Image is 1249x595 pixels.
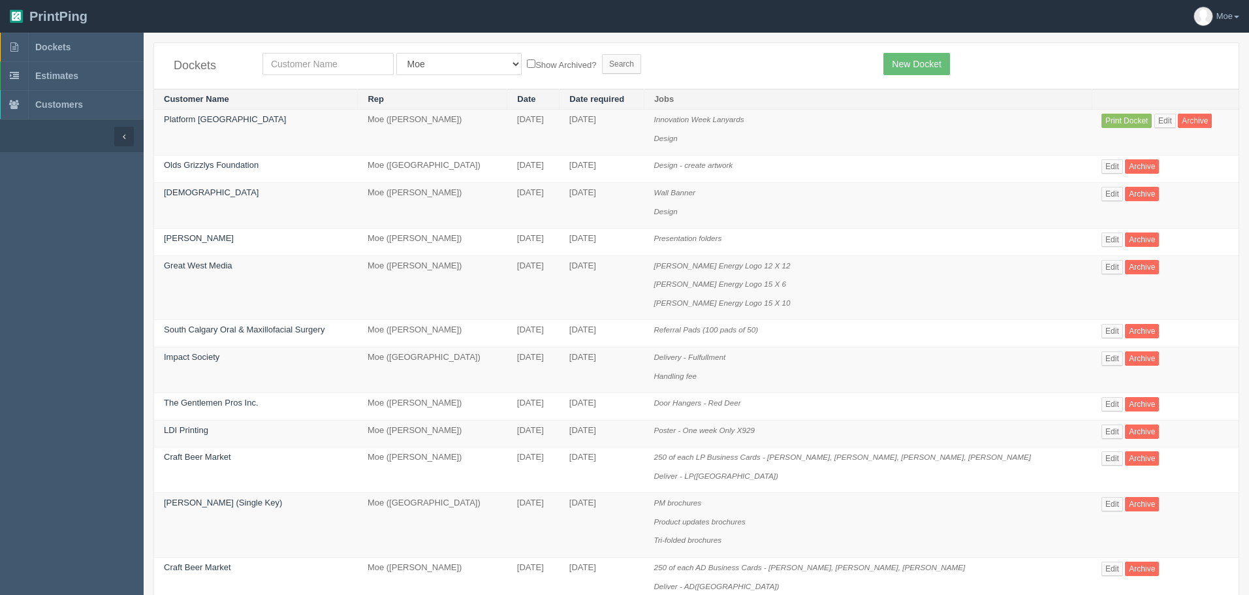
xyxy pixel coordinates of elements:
[1125,451,1159,466] a: Archive
[883,53,949,75] a: New Docket
[560,110,644,155] td: [DATE]
[654,563,965,571] i: 250 of each AD Business Cards - [PERSON_NAME], [PERSON_NAME], [PERSON_NAME]
[10,10,23,23] img: logo-3e63b451c926e2ac314895c53de4908e5d424f24456219fb08d385ab2e579770.png
[507,155,560,183] td: [DATE]
[654,115,744,123] i: Innovation Week Lanyards
[174,59,243,72] h4: Dockets
[358,420,507,447] td: Moe ([PERSON_NAME])
[262,53,394,75] input: Customer Name
[507,493,560,558] td: [DATE]
[654,325,758,334] i: Referral Pads (100 pads of 50)
[35,71,78,81] span: Estimates
[1101,351,1123,366] a: Edit
[654,372,697,380] i: Handling fee
[560,320,644,347] td: [DATE]
[507,110,560,155] td: [DATE]
[1101,233,1123,247] a: Edit
[654,582,779,590] i: Deliver - AD([GEOGRAPHIC_DATA])
[1101,562,1123,576] a: Edit
[654,280,786,288] i: [PERSON_NAME] Energy Logo 15 X 6
[654,536,721,544] i: Tri-folded brochures
[1125,187,1159,201] a: Archive
[507,420,560,447] td: [DATE]
[654,517,745,526] i: Product updates brochures
[1101,187,1123,201] a: Edit
[164,398,259,408] a: The Gentlemen Pros Inc.
[507,320,560,347] td: [DATE]
[1125,233,1159,247] a: Archive
[164,160,259,170] a: Olds Grizzlys Foundation
[164,425,208,435] a: LDI Printing
[1125,425,1159,439] a: Archive
[1194,7,1212,25] img: avatar_default-7531ab5dedf162e01f1e0bb0964e6a185e93c5c22dfe317fb01d7f8cd2b1632c.jpg
[560,447,644,493] td: [DATE]
[358,347,507,393] td: Moe ([GEOGRAPHIC_DATA])
[358,110,507,155] td: Moe ([PERSON_NAME])
[654,234,721,242] i: Presentation folders
[1125,351,1159,366] a: Archive
[644,89,1092,110] th: Jobs
[1125,562,1159,576] a: Archive
[164,114,286,124] a: Platform [GEOGRAPHIC_DATA]
[358,255,507,320] td: Moe ([PERSON_NAME])
[1125,260,1159,274] a: Archive
[602,54,641,74] input: Search
[1125,497,1159,511] a: Archive
[654,161,733,169] i: Design - create artwork
[507,447,560,493] td: [DATE]
[654,134,677,142] i: Design
[1154,114,1176,128] a: Edit
[35,42,71,52] span: Dockets
[507,393,560,421] td: [DATE]
[507,229,560,256] td: [DATE]
[1101,397,1123,411] a: Edit
[1125,159,1159,174] a: Archive
[164,452,231,462] a: Craft Beer Market
[358,320,507,347] td: Moe ([PERSON_NAME])
[1101,324,1123,338] a: Edit
[358,447,507,493] td: Moe ([PERSON_NAME])
[164,233,234,243] a: [PERSON_NAME]
[507,255,560,320] td: [DATE]
[527,57,596,72] label: Show Archived?
[164,94,229,104] a: Customer Name
[164,325,324,334] a: South Calgary Oral & Maxillofacial Surgery
[654,188,695,197] i: Wall Banner
[654,498,701,507] i: PM brochures
[560,229,644,256] td: [DATE]
[1101,425,1123,439] a: Edit
[569,94,624,104] a: Date required
[358,155,507,183] td: Moe ([GEOGRAPHIC_DATA])
[164,352,219,362] a: Impact Society
[654,207,677,216] i: Design
[164,498,282,507] a: [PERSON_NAME] (Single Key)
[654,453,1031,461] i: 250 of each LP Business Cards - [PERSON_NAME], [PERSON_NAME], [PERSON_NAME], [PERSON_NAME]
[1125,397,1159,411] a: Archive
[507,183,560,229] td: [DATE]
[560,155,644,183] td: [DATE]
[560,493,644,558] td: [DATE]
[368,94,384,104] a: Rep
[560,183,644,229] td: [DATE]
[1178,114,1212,128] a: Archive
[527,59,535,68] input: Show Archived?
[507,347,560,393] td: [DATE]
[1101,260,1123,274] a: Edit
[560,393,644,421] td: [DATE]
[358,183,507,229] td: Moe ([PERSON_NAME])
[654,353,725,361] i: Delivery - Fulfullment
[560,347,644,393] td: [DATE]
[358,393,507,421] td: Moe ([PERSON_NAME])
[560,420,644,447] td: [DATE]
[654,398,740,407] i: Door Hangers - Red Deer
[517,94,535,104] a: Date
[654,298,790,307] i: [PERSON_NAME] Energy Logo 15 X 10
[35,99,83,110] span: Customers
[1101,159,1123,174] a: Edit
[164,562,231,572] a: Craft Beer Market
[164,187,259,197] a: [DEMOGRAPHIC_DATA]
[1101,451,1123,466] a: Edit
[358,493,507,558] td: Moe ([GEOGRAPHIC_DATA])
[654,472,778,480] i: Deliver - LP([GEOGRAPHIC_DATA])
[1101,114,1152,128] a: Print Docket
